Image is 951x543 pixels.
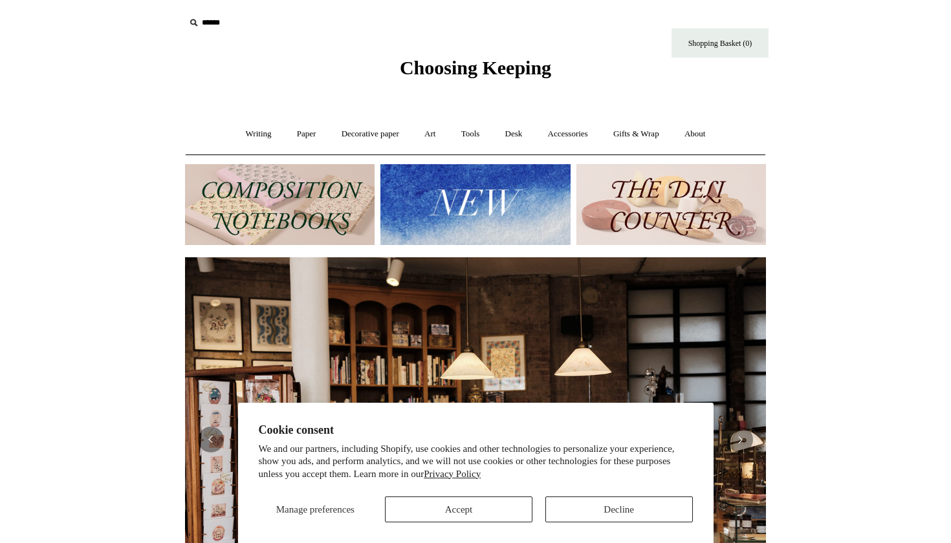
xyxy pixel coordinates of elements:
button: Next [727,427,753,452]
a: Accessories [536,117,600,151]
a: Writing [234,117,283,151]
a: Gifts & Wrap [602,117,671,151]
a: Art [413,117,447,151]
a: Desk [494,117,534,151]
a: Decorative paper [330,117,411,151]
button: Manage preferences [258,496,372,522]
img: New.jpg__PID:f73bdf93-380a-4a35-bcfe-7823039498e1 [380,164,570,245]
p: We and our partners, including Shopify, use cookies and other technologies to personalize your ex... [259,443,693,481]
a: Shopping Basket (0) [672,28,769,58]
a: Privacy Policy [424,469,481,479]
span: Manage preferences [276,504,355,515]
span: Choosing Keeping [400,57,551,78]
h2: Cookie consent [259,423,693,437]
img: 202302 Composition ledgers.jpg__PID:69722ee6-fa44-49dd-a067-31375e5d54ec [185,164,375,245]
a: Choosing Keeping [400,67,551,76]
a: About [673,117,717,151]
button: Decline [545,496,693,522]
button: Accept [385,496,532,522]
img: The Deli Counter [576,164,766,245]
a: Paper [285,117,328,151]
a: Tools [450,117,492,151]
button: Previous [198,427,224,452]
